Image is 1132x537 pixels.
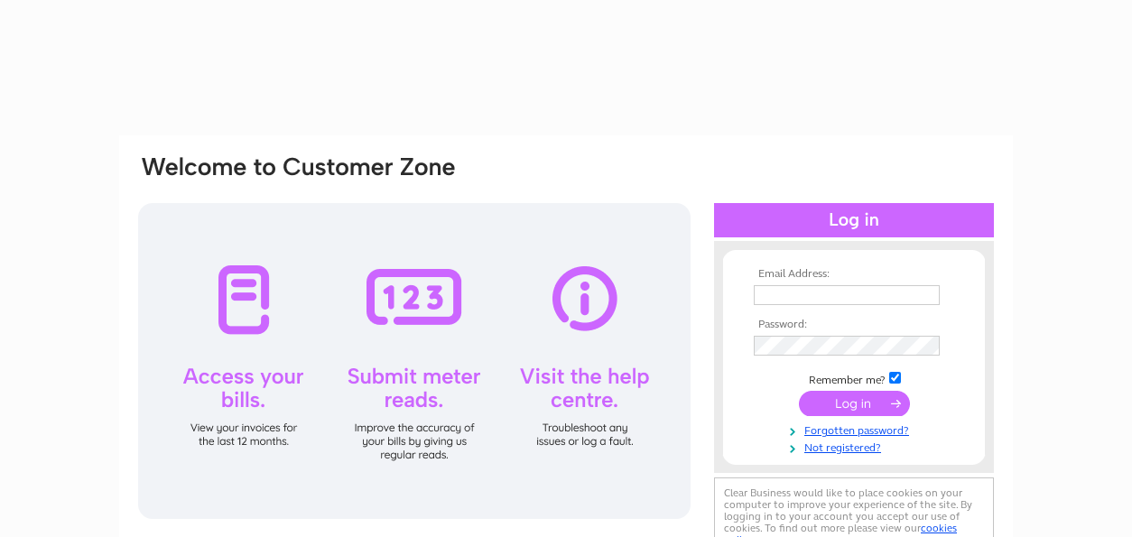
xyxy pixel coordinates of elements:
a: Not registered? [754,438,959,455]
td: Remember me? [749,369,959,387]
th: Email Address: [749,268,959,281]
input: Submit [799,391,910,416]
th: Password: [749,319,959,331]
a: Forgotten password? [754,421,959,438]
